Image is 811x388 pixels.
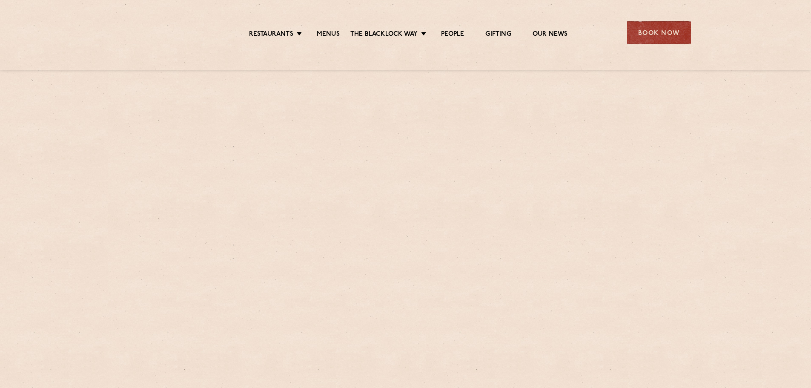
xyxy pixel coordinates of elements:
[350,30,418,40] a: The Blacklock Way
[120,8,194,57] img: svg%3E
[485,30,511,40] a: Gifting
[533,30,568,40] a: Our News
[317,30,340,40] a: Menus
[249,30,293,40] a: Restaurants
[441,30,464,40] a: People
[627,21,691,44] div: Book Now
